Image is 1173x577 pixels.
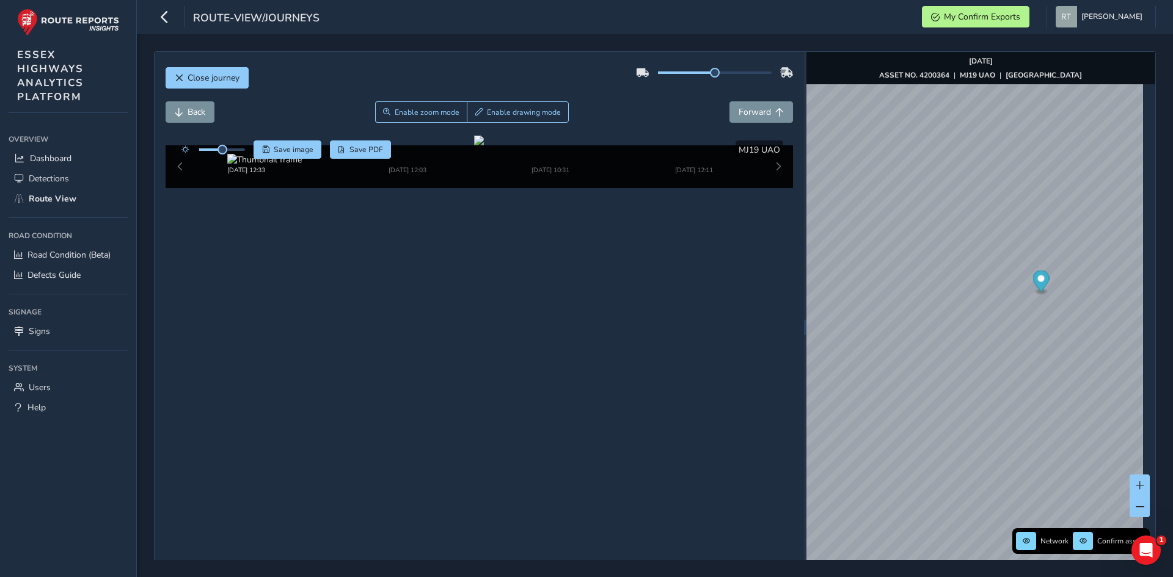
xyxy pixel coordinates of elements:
[9,303,128,321] div: Signage
[1157,535,1166,545] span: 1
[30,153,71,164] span: Dashboard
[960,70,995,80] strong: MJ19 UAO
[29,325,50,337] span: Signs
[9,377,128,397] a: Users
[739,106,771,118] span: Forward
[879,70,949,80] strong: ASSET NO. 4200364
[487,107,561,117] span: Enable drawing mode
[513,154,588,165] img: Thumbnail frame
[29,382,51,393] span: Users
[274,145,313,154] span: Save image
[17,48,84,104] span: ESSEX HIGHWAYS ANALYTICS PLATFORM
[9,265,128,285] a: Defects Guide
[1006,70,1082,80] strong: [GEOGRAPHIC_DATA]
[922,6,1029,27] button: My Confirm Exports
[1040,536,1069,546] span: Network
[17,9,119,36] img: rr logo
[166,101,214,123] button: Back
[193,10,320,27] span: route-view/journeys
[227,154,302,165] img: Thumbnail frame
[375,101,467,123] button: Zoom
[254,140,321,159] button: Save
[227,165,302,175] div: [DATE] 12:33
[9,227,128,245] div: Road Condition
[1081,6,1142,27] span: [PERSON_NAME]
[9,245,128,265] a: Road Condition (Beta)
[9,397,128,418] a: Help
[29,193,76,205] span: Route View
[389,165,426,175] div: [DATE] 12:03
[729,101,793,123] button: Forward
[27,269,81,281] span: Defects Guide
[9,321,128,341] a: Signs
[969,56,993,66] strong: [DATE]
[1032,270,1049,296] div: Map marker
[1056,6,1077,27] img: diamond-layout
[166,67,249,89] button: Close journey
[9,130,128,148] div: Overview
[467,101,569,123] button: Draw
[349,145,383,154] span: Save PDF
[513,165,588,175] div: [DATE] 10:31
[9,189,128,209] a: Route View
[879,70,1082,80] div: | |
[27,249,111,261] span: Road Condition (Beta)
[675,165,713,175] div: [DATE] 12:11
[1131,535,1161,565] iframe: Intercom live chat
[944,11,1020,23] span: My Confirm Exports
[9,359,128,377] div: System
[29,173,69,184] span: Detections
[188,106,205,118] span: Back
[739,144,780,156] span: MJ19 UAO
[1097,536,1146,546] span: Confirm assets
[188,72,239,84] span: Close journey
[1056,6,1147,27] button: [PERSON_NAME]
[9,148,128,169] a: Dashboard
[395,107,459,117] span: Enable zoom mode
[27,402,46,413] span: Help
[330,140,392,159] button: PDF
[9,169,128,189] a: Detections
